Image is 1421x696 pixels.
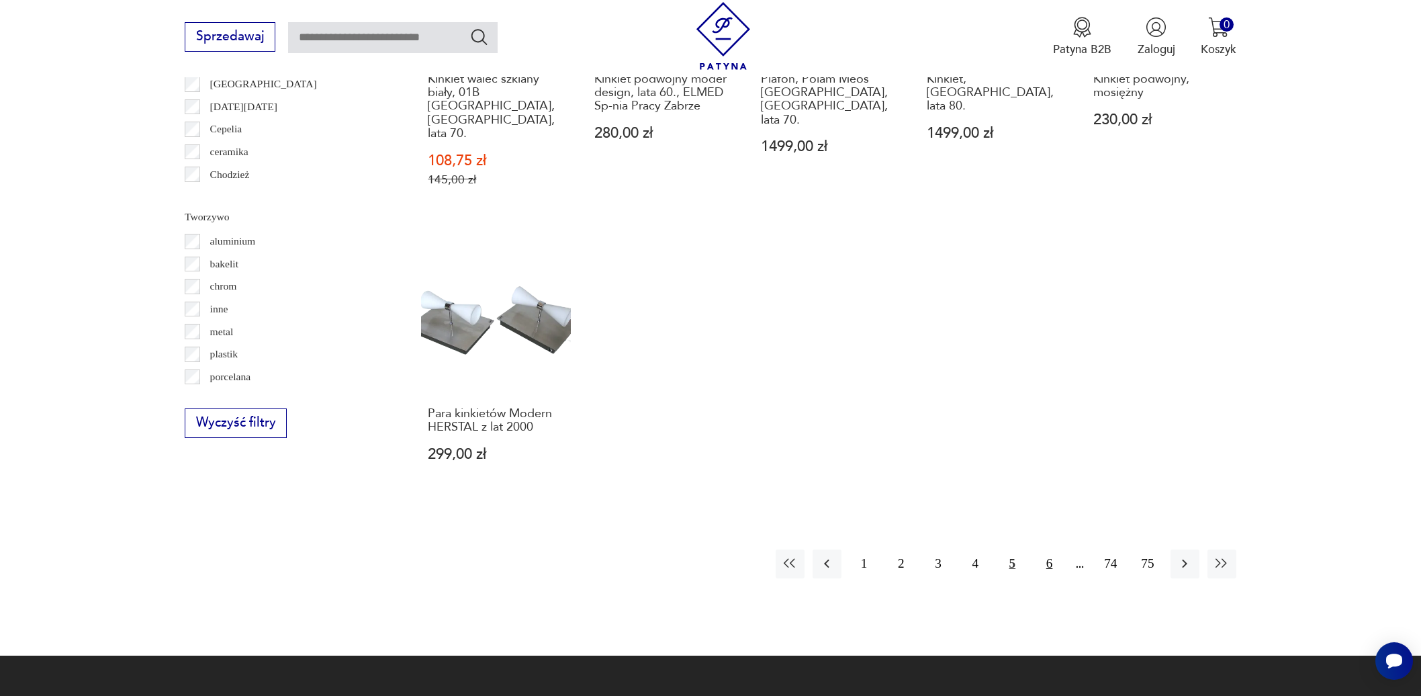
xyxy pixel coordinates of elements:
[1201,42,1236,57] p: Koszyk
[961,550,990,578] button: 4
[210,120,242,138] p: Cepelia
[428,447,563,462] p: 299,00 zł
[761,73,897,128] h3: Plafon, Polam Meos [GEOGRAPHIC_DATA], [GEOGRAPHIC_DATA], lata 70.
[1093,113,1229,127] p: 230,00 zł
[1133,550,1162,578] button: 75
[998,550,1027,578] button: 5
[1220,17,1234,32] div: 0
[210,143,248,161] p: ceramika
[1096,550,1125,578] button: 74
[469,27,489,46] button: Szukaj
[850,550,878,578] button: 1
[428,173,563,187] p: 145,00 zł
[1138,17,1175,57] button: Zaloguj
[210,188,248,206] p: Ćmielów
[185,32,275,43] a: Sprzedawaj
[1072,17,1093,38] img: Ikona medalu
[1053,17,1111,57] button: Patyna B2B
[210,232,256,250] p: aluminium
[1053,42,1111,57] p: Patyna B2B
[927,126,1062,140] p: 1499,00 zł
[927,73,1062,114] h3: Kinkiet, [GEOGRAPHIC_DATA], lata 80.
[1035,550,1064,578] button: 6
[210,255,238,273] p: bakelit
[210,300,228,318] p: inne
[1201,17,1236,57] button: 0Koszyk
[185,22,275,52] button: Sprzedawaj
[1208,17,1229,38] img: Ikona koszyka
[1093,73,1229,100] h3: Kinkiet podwójny, mosiężny
[594,126,730,140] p: 280,00 zł
[210,323,234,341] p: metal
[428,73,563,141] h3: Kinkiet walec szklany biały, 01B [GEOGRAPHIC_DATA], [GEOGRAPHIC_DATA], lata 70.
[185,408,287,438] button: Wyczyść filtry
[210,345,238,363] p: plastik
[690,2,758,70] img: Patyna - sklep z meblami i dekoracjami vintage
[594,73,730,114] h3: Kinkiet podwójny moder design, lata 60., ELMED Sp-nia Pracy Zabrze
[1146,17,1166,38] img: Ikonka użytkownika
[923,550,952,578] button: 3
[210,166,250,183] p: Chodzież
[761,140,897,154] p: 1499,00 zł
[1053,17,1111,57] a: Ikona medaluPatyna B2B
[1138,42,1175,57] p: Zaloguj
[210,390,242,408] p: porcelit
[1375,642,1413,680] iframe: Smartsupp widget button
[886,550,915,578] button: 2
[210,277,237,295] p: chrom
[421,244,571,493] a: Para kinkietów Modern HERSTAL z lat 2000Para kinkietów Modern HERSTAL z lat 2000299,00 zł
[428,154,563,168] p: 108,75 zł
[210,75,317,93] p: [GEOGRAPHIC_DATA]
[428,407,563,435] h3: Para kinkietów Modern HERSTAL z lat 2000
[210,98,277,116] p: [DATE][DATE]
[210,368,251,386] p: porcelana
[185,208,382,226] p: Tworzywo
